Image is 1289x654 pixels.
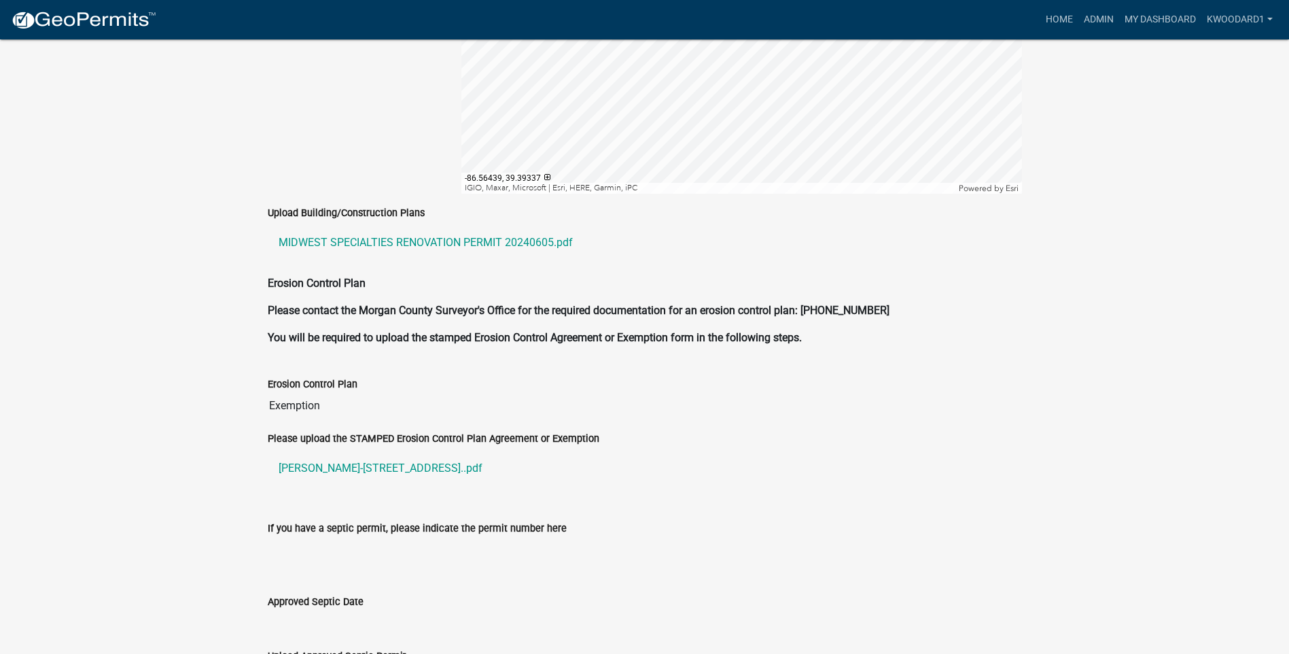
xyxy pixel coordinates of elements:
[268,598,364,607] label: Approved Septic Date
[268,452,1022,485] a: [PERSON_NAME]-[STREET_ADDRESS]..pdf
[268,380,357,390] label: Erosion Control Plan
[1006,184,1019,193] a: Esri
[1119,7,1201,33] a: My Dashboard
[955,183,1022,194] div: Powered by
[1040,7,1078,33] a: Home
[1078,7,1119,33] a: Admin
[268,209,425,218] label: Upload Building/Construction Plans
[461,183,955,194] div: IGIO, Maxar, Microsoft | Esri, HERE, Garmin, iPC
[268,226,1022,259] a: MIDWEST SPECIALTIES RENOVATION PERMIT 20240605.pdf
[1201,7,1278,33] a: kwoodard1
[268,434,599,444] label: Please upload the STAMPED Erosion Control Plan Agreement or Exemption
[268,277,366,290] strong: Erosion Control Plan
[268,331,802,344] strong: You will be required to upload the stamped Erosion Control Agreement or Exemption form in the fol...
[268,304,889,317] strong: Please contact the Morgan County Surveyor's Office for the required documentation for an erosion ...
[268,524,567,534] label: If you have a septic permit, please indicate the permit number here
